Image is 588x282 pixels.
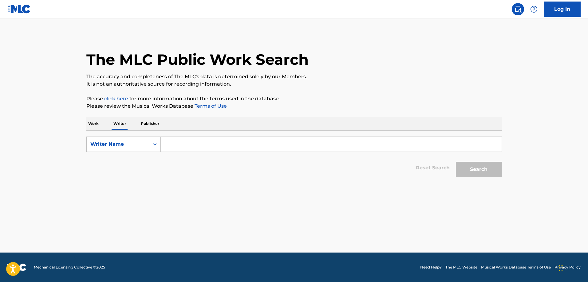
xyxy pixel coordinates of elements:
[86,137,502,180] form: Search Form
[530,6,538,13] img: help
[104,96,128,102] a: click here
[7,264,26,271] img: logo
[86,117,101,130] p: Work
[559,259,563,277] div: Drag
[86,73,502,80] p: The accuracy and completeness of The MLC's data is determined solely by our Members.
[86,102,502,110] p: Please review the Musical Works Database
[420,265,442,270] a: Need Help?
[557,253,588,282] iframe: Chat Widget
[34,265,105,270] span: Mechanical Licensing Collective © 2025
[512,3,524,15] a: Public Search
[86,80,502,88] p: It is not an authoritative source for recording information.
[554,265,581,270] a: Privacy Policy
[544,2,581,17] a: Log In
[86,95,502,102] p: Please for more information about the terms used in the database.
[112,117,128,130] p: Writer
[7,5,31,14] img: MLC Logo
[90,141,146,148] div: Writer Name
[193,103,227,109] a: Terms of Use
[514,6,522,13] img: search
[481,265,551,270] a: Musical Works Database Terms of Use
[139,117,161,130] p: Publisher
[528,3,540,15] div: Help
[445,265,477,270] a: The MLC Website
[86,50,309,69] h1: The MLC Public Work Search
